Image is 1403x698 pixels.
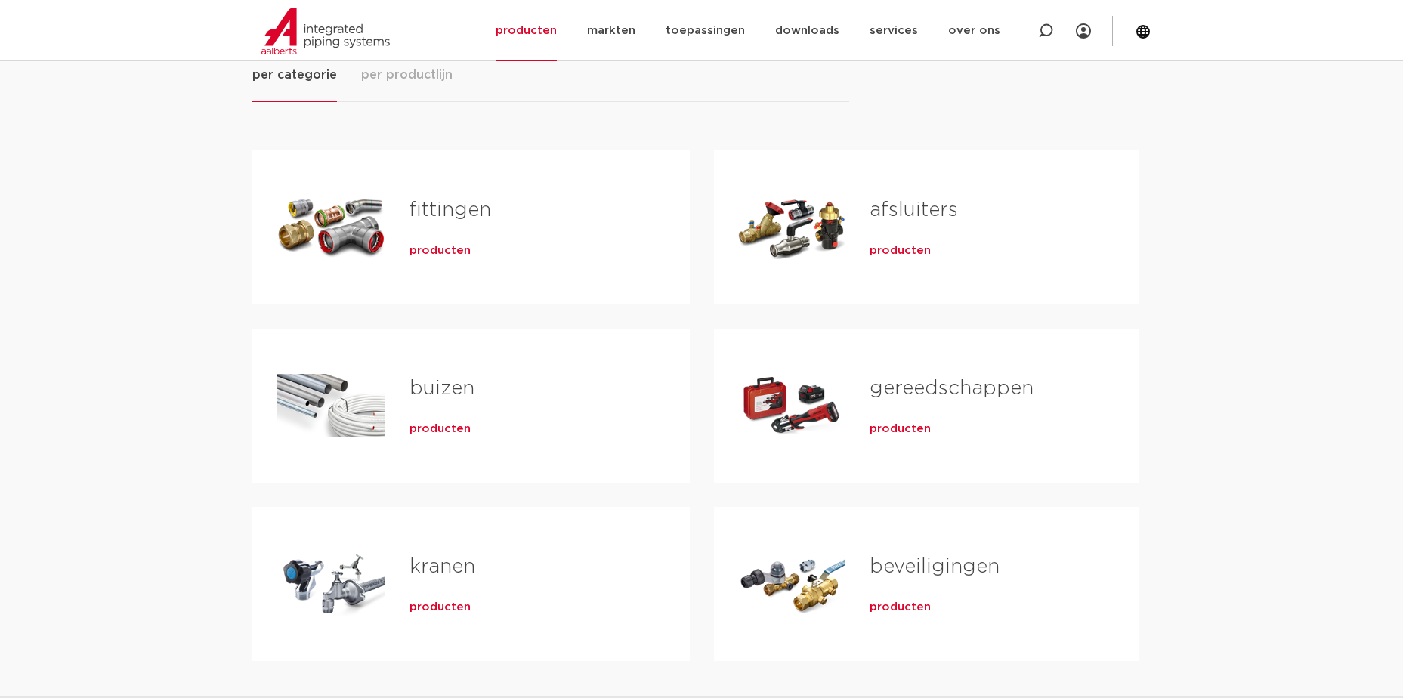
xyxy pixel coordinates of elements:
a: afsluiters [870,200,958,220]
a: buizen [409,378,474,398]
a: beveiligingen [870,557,1000,576]
a: fittingen [409,200,491,220]
a: gereedschappen [870,378,1034,398]
span: per productlijn [361,66,453,84]
a: kranen [409,557,475,576]
a: producten [870,600,931,615]
a: producten [409,600,471,615]
span: per categorie [252,66,337,84]
a: producten [409,422,471,437]
a: producten [870,243,931,258]
a: producten [409,243,471,258]
div: Tabs. Open items met enter of spatie, sluit af met escape en navigeer met de pijltoetsen. [252,65,1151,685]
a: producten [870,422,931,437]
